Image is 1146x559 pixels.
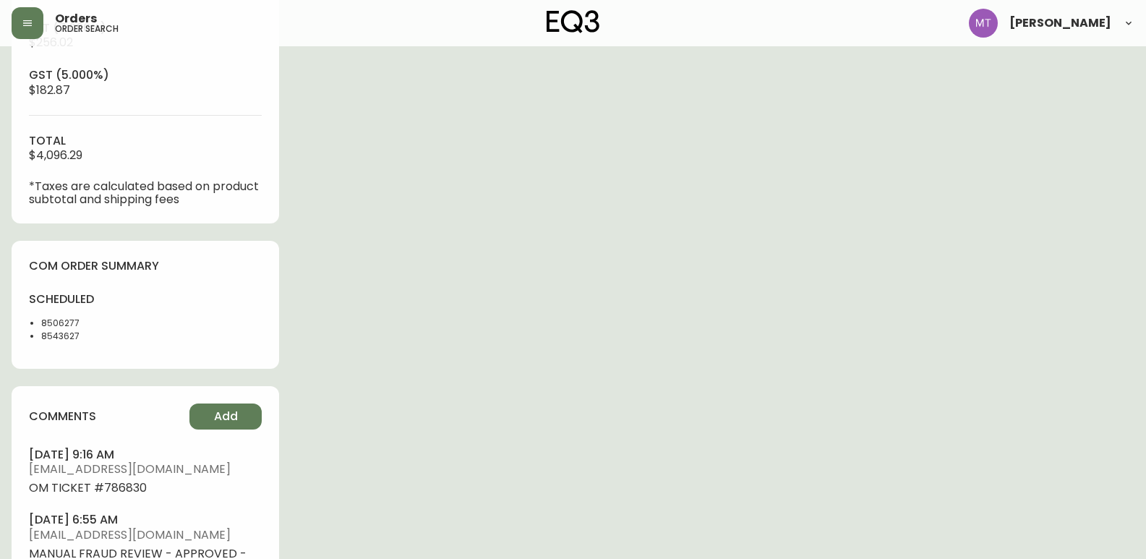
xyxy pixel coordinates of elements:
[29,463,262,476] span: [EMAIL_ADDRESS][DOMAIN_NAME]
[41,317,137,330] li: 8506277
[55,13,97,25] span: Orders
[29,512,262,528] h4: [DATE] 6:55 am
[41,330,137,343] li: 8543627
[29,133,262,149] h4: total
[55,25,119,33] h5: order search
[29,409,96,424] h4: comments
[969,9,998,38] img: 397d82b7ede99da91c28605cdd79fceb
[1009,17,1111,29] span: [PERSON_NAME]
[29,529,262,542] span: [EMAIL_ADDRESS][DOMAIN_NAME]
[29,291,137,307] h4: scheduled
[29,67,262,83] h4: gst (5.000%)
[29,447,262,463] h4: [DATE] 9:16 am
[29,147,82,163] span: $4,096.29
[29,82,70,98] span: $182.87
[29,180,262,206] p: *Taxes are calculated based on product subtotal and shipping fees
[29,258,262,274] h4: com order summary
[214,409,238,424] span: Add
[547,10,600,33] img: logo
[189,404,262,430] button: Add
[29,482,262,495] span: OM TICKET #786830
